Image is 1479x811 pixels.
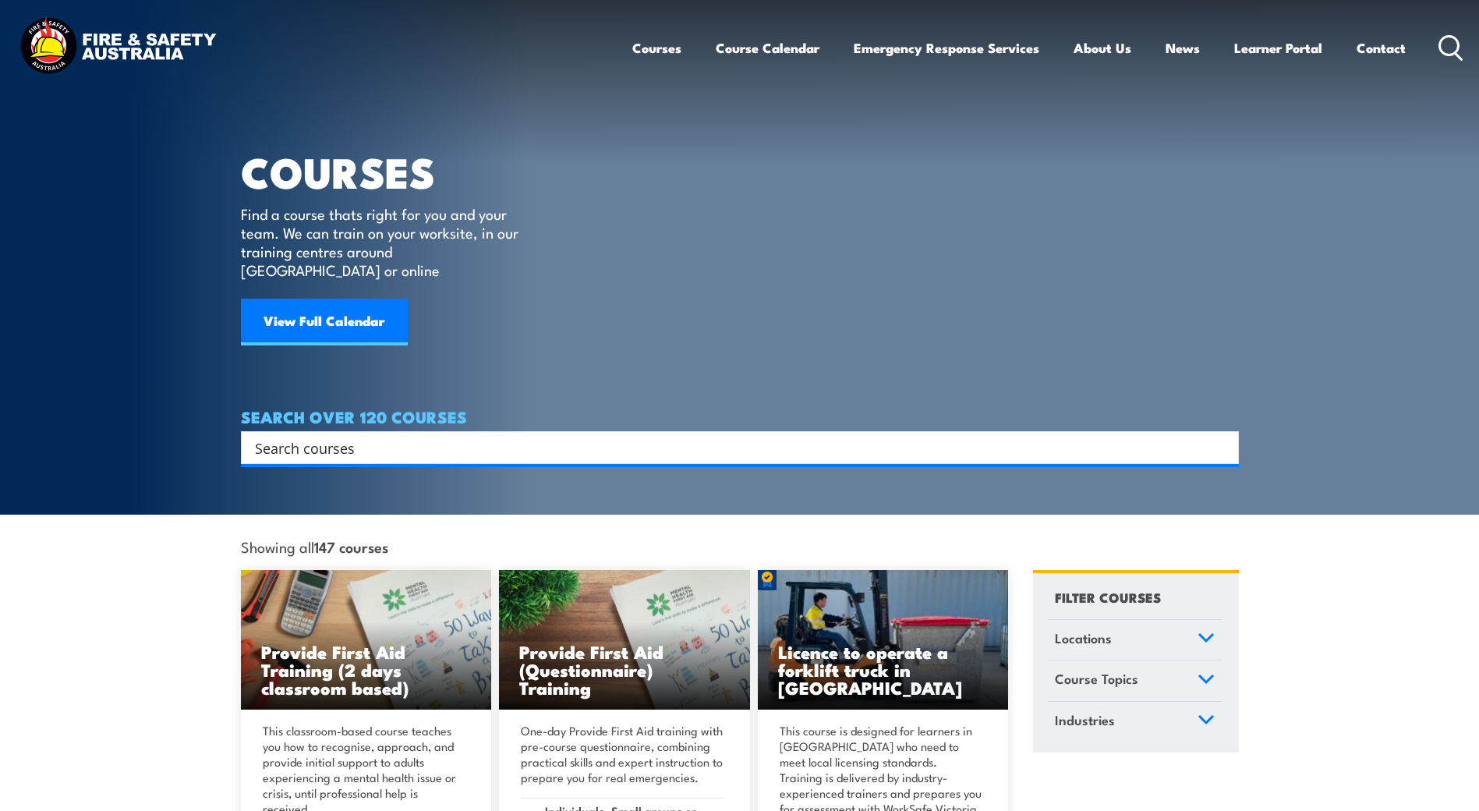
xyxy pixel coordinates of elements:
[519,643,730,696] h3: Provide First Aid (Questionnaire) Training
[1212,437,1233,459] button: Search magnifier button
[1048,660,1222,701] a: Course Topics
[241,570,492,710] img: Mental Health First Aid Training (Standard) – Classroom
[241,570,492,710] a: Provide First Aid Training (2 days classroom based)
[1166,27,1200,69] a: News
[499,570,750,710] img: Mental Health First Aid Training (Standard) – Blended Classroom
[241,538,388,554] span: Showing all
[778,643,989,696] h3: Licence to operate a forklift truck in [GEOGRAPHIC_DATA]
[758,570,1009,710] a: Licence to operate a forklift truck in [GEOGRAPHIC_DATA]
[1055,710,1115,731] span: Industries
[258,437,1208,459] form: Search form
[1074,27,1131,69] a: About Us
[241,204,525,279] p: Find a course thats right for you and your team. We can train on your worksite, in our training c...
[1048,620,1222,660] a: Locations
[1055,668,1138,689] span: Course Topics
[1055,586,1161,607] h4: FILTER COURSES
[255,436,1205,459] input: Search input
[716,27,819,69] a: Course Calendar
[499,570,750,710] a: Provide First Aid (Questionnaire) Training
[521,723,724,785] p: One-day Provide First Aid training with pre-course questionnaire, combining practical skills and ...
[1357,27,1406,69] a: Contact
[241,153,541,189] h1: COURSES
[1234,27,1322,69] a: Learner Portal
[314,536,388,557] strong: 147 courses
[1048,702,1222,742] a: Industries
[1055,628,1112,649] span: Locations
[261,643,472,696] h3: Provide First Aid Training (2 days classroom based)
[632,27,681,69] a: Courses
[241,299,408,345] a: View Full Calendar
[241,408,1239,425] h4: SEARCH OVER 120 COURSES
[758,570,1009,710] img: Licence to operate a forklift truck Training
[854,27,1039,69] a: Emergency Response Services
